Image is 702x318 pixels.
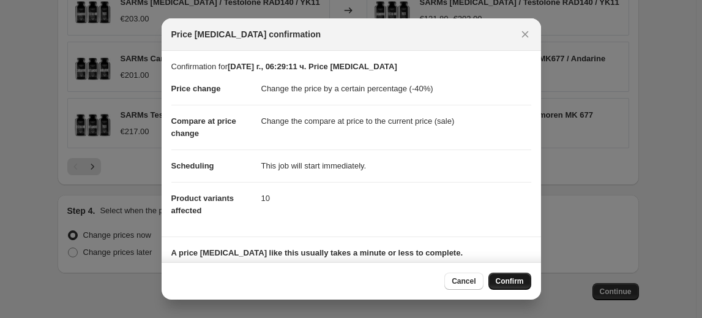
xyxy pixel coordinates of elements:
span: Price [MEDICAL_DATA] confirmation [171,28,321,40]
button: Cancel [444,273,483,290]
dd: Change the price by a certain percentage (-40%) [261,73,531,105]
button: Confirm [488,273,531,290]
span: Confirm [496,276,524,286]
b: A price [MEDICAL_DATA] like this usually takes a minute or less to complete. [171,248,463,257]
span: Compare at price change [171,116,236,138]
button: Close [517,26,534,43]
dd: This job will start immediately. [261,150,531,182]
dd: 10 [261,182,531,214]
dd: Change the compare at price to the current price (sale) [261,105,531,137]
span: Product variants affected [171,194,234,215]
span: Price change [171,84,221,93]
span: Cancel [452,276,476,286]
b: [DATE] г., 06:29:11 ч. Price [MEDICAL_DATA] [228,62,397,71]
p: Confirmation for [171,61,531,73]
span: Scheduling [171,161,214,170]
